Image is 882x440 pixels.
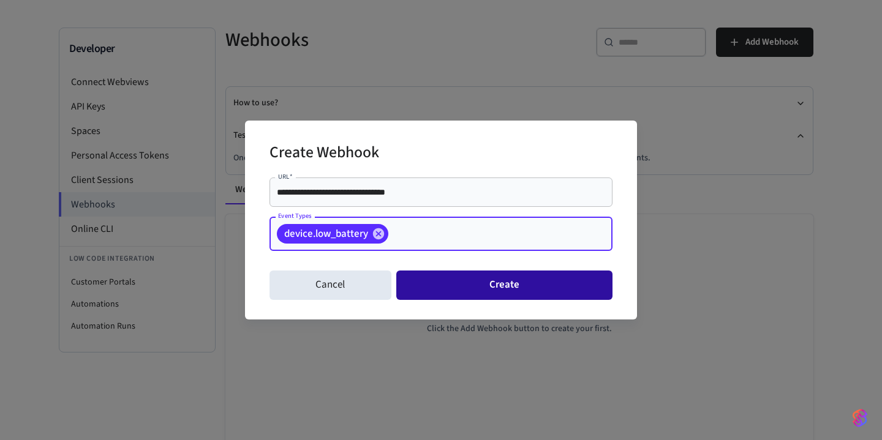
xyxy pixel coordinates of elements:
img: SeamLogoGradient.69752ec5.svg [853,408,867,428]
label: Event Types [278,211,312,220]
label: URL [278,172,292,181]
button: Create [396,270,612,300]
span: device.low_battery [277,228,375,240]
div: device.low_battery [277,224,388,244]
h2: Create Webhook [269,135,379,173]
button: Cancel [269,270,391,300]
